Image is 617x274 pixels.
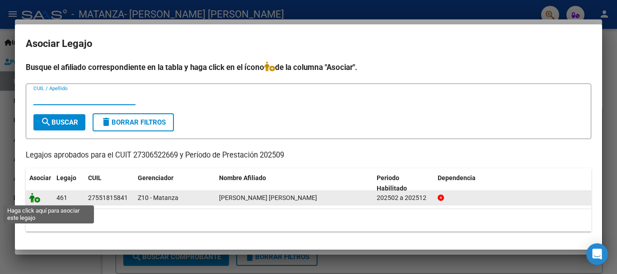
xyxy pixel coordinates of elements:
[373,168,434,198] datatable-header-cell: Periodo Habilitado
[138,174,173,181] span: Gerenciador
[33,114,85,130] button: Buscar
[101,116,112,127] mat-icon: delete
[134,168,215,198] datatable-header-cell: Gerenciador
[377,174,407,192] span: Periodo Habilitado
[26,61,591,73] h4: Busque el afiliado correspondiente en la tabla y haga click en el ícono de la columna "Asociar".
[26,168,53,198] datatable-header-cell: Asociar
[26,209,591,232] div: 1 registros
[438,174,476,181] span: Dependencia
[586,243,608,265] div: Open Intercom Messenger
[41,118,78,126] span: Buscar
[56,174,76,181] span: Legajo
[84,168,134,198] datatable-header-cell: CUIL
[26,150,591,161] p: Legajos aprobados para el CUIT 27306522669 y Período de Prestación 202509
[215,168,373,198] datatable-header-cell: Nombre Afiliado
[53,168,84,198] datatable-header-cell: Legajo
[219,194,317,201] span: CHIRINO MOLINA MORA VALENTINA
[88,174,102,181] span: CUIL
[93,113,174,131] button: Borrar Filtros
[138,194,178,201] span: Z10 - Matanza
[219,174,266,181] span: Nombre Afiliado
[434,168,592,198] datatable-header-cell: Dependencia
[26,35,591,52] h2: Asociar Legajo
[56,194,67,201] span: 461
[377,193,430,203] div: 202502 a 202512
[101,118,166,126] span: Borrar Filtros
[29,174,51,181] span: Asociar
[88,193,128,203] div: 27551815841
[41,116,51,127] mat-icon: search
